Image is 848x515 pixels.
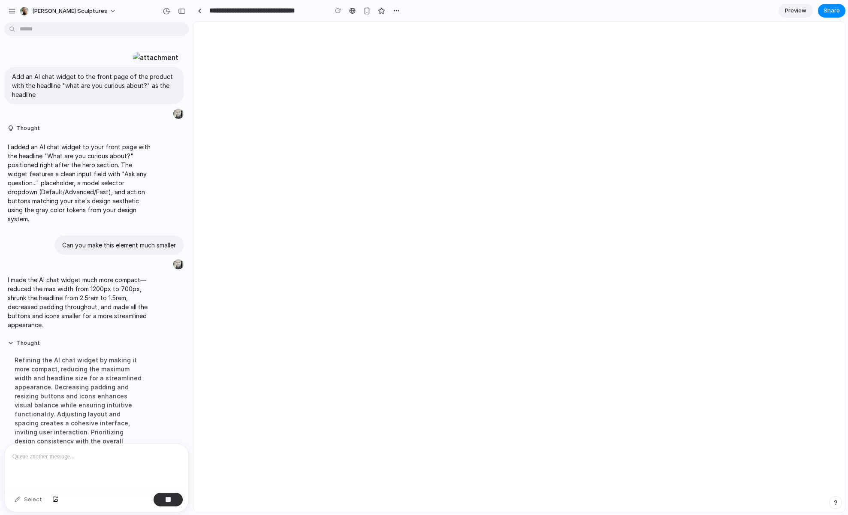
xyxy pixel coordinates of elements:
[12,72,176,99] p: Add an AI chat widget to the front page of the product with the headline "what are you curious ab...
[8,275,151,329] p: I made the AI chat widget much more compact—reduced the max width from 1200px to 700px, shrunk th...
[8,350,151,505] div: Refining the AI chat widget by making it more compact, reducing the maximum width and headline si...
[785,6,806,15] span: Preview
[32,7,107,15] span: [PERSON_NAME] Sculptures
[779,4,813,18] a: Preview
[62,241,176,250] p: Can you make this element much smaller
[17,4,121,18] button: [PERSON_NAME] Sculptures
[824,6,840,15] span: Share
[8,142,151,223] p: I added an AI chat widget to your front page with the headline "What are you curious about?" posi...
[818,4,845,18] button: Share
